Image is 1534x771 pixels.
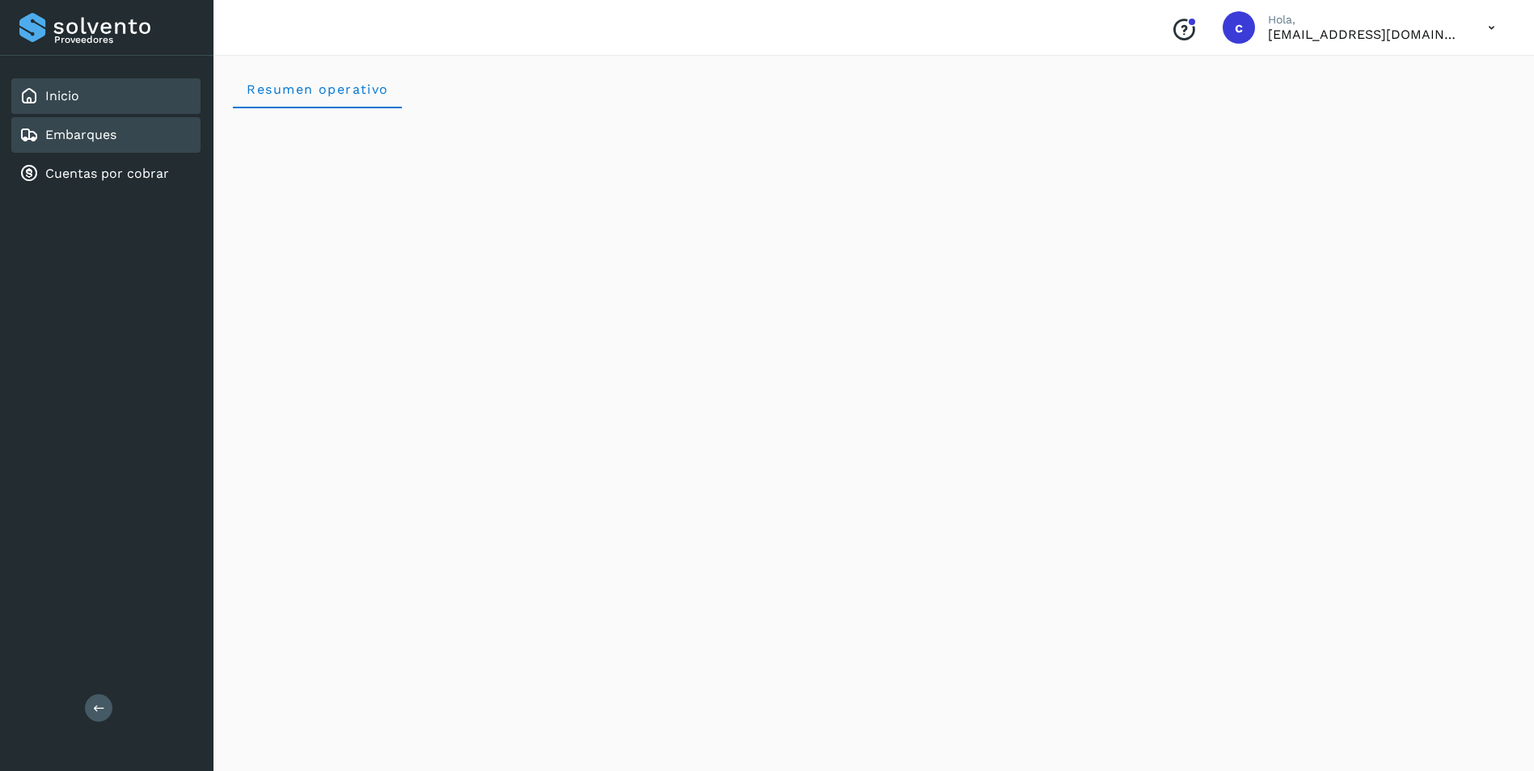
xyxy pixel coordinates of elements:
[11,156,201,192] div: Cuentas por cobrar
[45,166,169,181] a: Cuentas por cobrar
[54,34,194,45] p: Proveedores
[45,127,116,142] a: Embarques
[1268,13,1462,27] p: Hola,
[11,78,201,114] div: Inicio
[11,117,201,153] div: Embarques
[246,82,389,97] span: Resumen operativo
[45,88,79,103] a: Inicio
[1268,27,1462,42] p: cuentasxcobrar@readysolutions.com.mx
